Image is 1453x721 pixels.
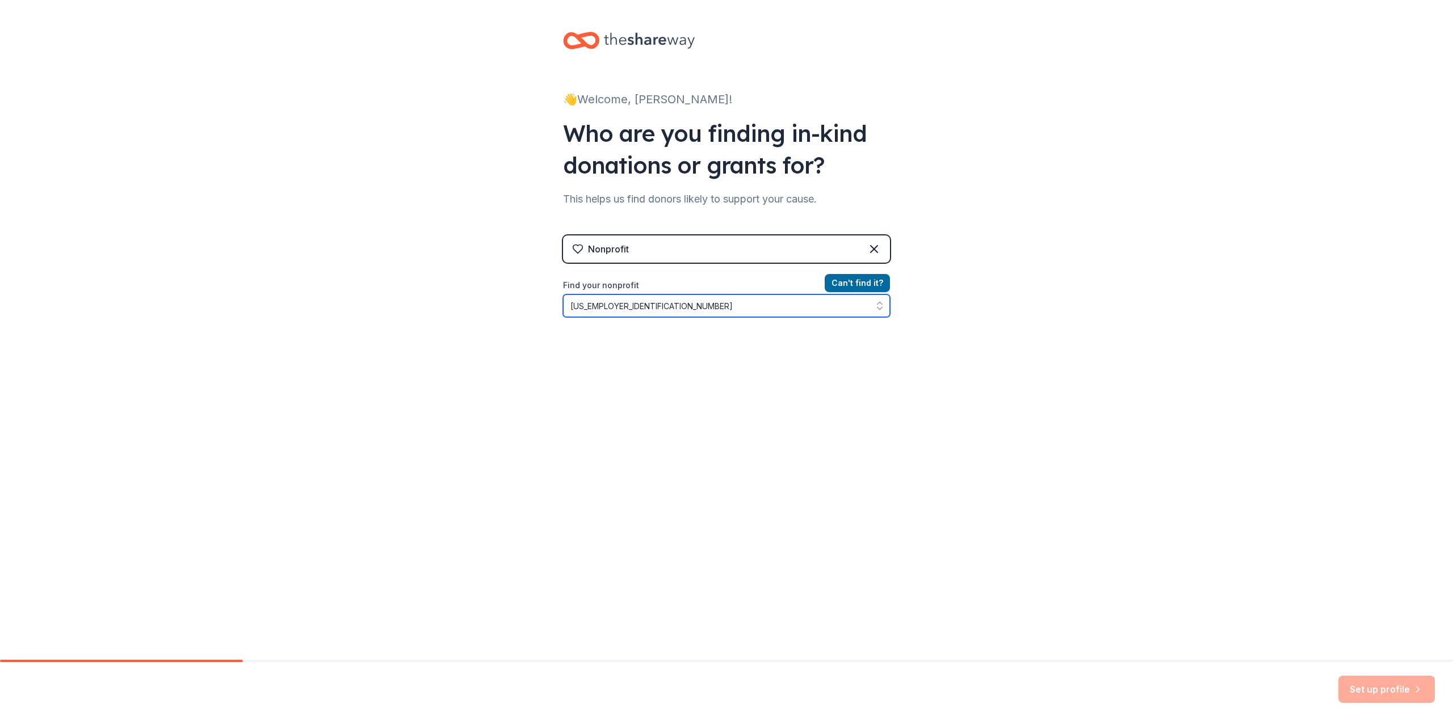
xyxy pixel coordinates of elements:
button: Can't find it? [825,274,890,292]
div: 👋 Welcome, [PERSON_NAME]! [563,90,890,108]
div: This helps us find donors likely to support your cause. [563,190,890,208]
div: Who are you finding in-kind donations or grants for? [563,117,890,181]
input: Search by name, EIN, or city [563,294,890,317]
label: Find your nonprofit [563,279,890,292]
div: Nonprofit [588,242,629,256]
